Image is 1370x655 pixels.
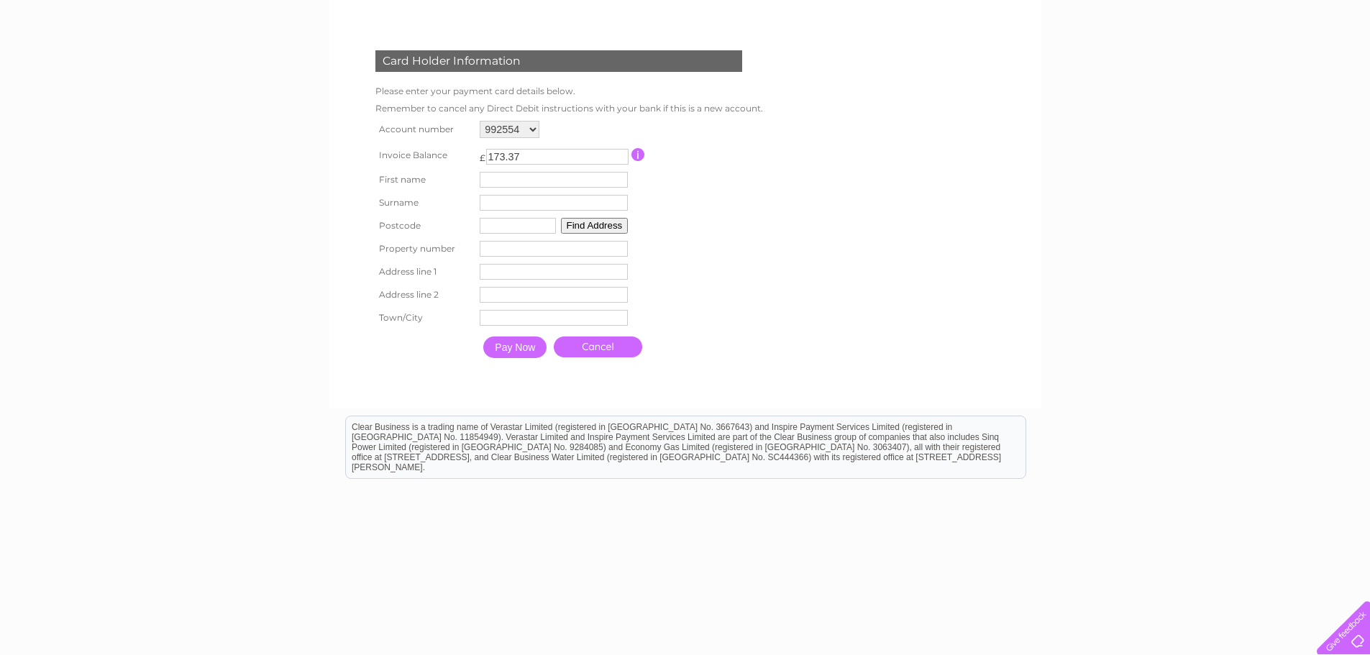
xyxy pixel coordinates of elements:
[1245,61,1266,72] a: Blog
[372,117,477,142] th: Account number
[372,260,477,283] th: Address line 1
[372,214,477,237] th: Postcode
[372,306,477,329] th: Town/City
[483,336,547,358] input: Pay Now
[1274,61,1310,72] a: Contact
[631,148,645,161] input: Information
[1099,7,1198,25] a: 0333 014 3131
[346,8,1026,70] div: Clear Business is a trading name of Verastar Limited (registered in [GEOGRAPHIC_DATA] No. 3667643...
[1323,61,1356,72] a: Log out
[1117,61,1144,72] a: Water
[561,218,629,234] button: Find Address
[375,50,742,72] div: Card Holder Information
[554,336,642,357] a: Cancel
[480,145,485,163] td: £
[372,237,477,260] th: Property number
[372,100,767,117] td: Remember to cancel any Direct Debit instructions with your bank if this is a new account.
[372,168,477,191] th: First name
[48,37,122,81] img: logo.png
[372,191,477,214] th: Surname
[1153,61,1184,72] a: Energy
[372,83,767,100] td: Please enter your payment card details below.
[372,142,477,168] th: Invoice Balance
[1193,61,1236,72] a: Telecoms
[372,283,477,306] th: Address line 2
